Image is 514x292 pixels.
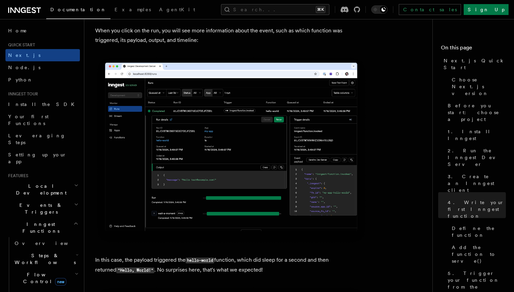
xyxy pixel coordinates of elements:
[399,4,461,15] a: Contact sales
[448,102,506,123] span: Before you start: choose a project
[5,173,28,179] span: Features
[95,255,367,275] p: In this case, the payload triggered the function, which did sleep for a second and then returned ...
[449,222,506,241] a: Define the function
[448,199,506,219] span: 4. Write your first Inngest function
[445,144,506,170] a: 2. Run the Inngest Dev Server
[8,102,79,107] span: Install the SDK
[5,221,73,234] span: Inngest Functions
[444,57,506,71] span: Next.js Quick Start
[5,42,35,48] span: Quick start
[15,241,85,246] span: Overview
[8,114,49,126] span: Your first Functions
[371,5,388,14] button: Toggle dark mode
[8,27,27,34] span: Home
[5,98,80,110] a: Install the SDK
[316,6,325,13] kbd: ⌘K
[186,258,214,263] code: hello-world
[8,52,40,58] span: Next.js
[55,278,66,286] span: new
[5,129,80,149] a: Leveraging Steps
[155,2,199,18] a: AgentKit
[452,225,506,239] span: Define the function
[221,4,329,15] button: Search...⌘K
[448,147,506,168] span: 2. Run the Inngest Dev Server
[449,241,506,267] a: Add the function to serve()
[12,268,80,288] button: Flow Controlnew
[452,244,506,264] span: Add the function to serve()
[115,7,151,12] span: Examples
[5,149,80,168] a: Setting up your app
[5,183,74,196] span: Local Development
[50,7,106,12] span: Documentation
[448,173,506,194] span: 3. Create an Inngest client
[8,77,33,82] span: Python
[12,271,75,285] span: Flow Control
[5,74,80,86] a: Python
[8,65,40,70] span: Node.js
[5,180,80,199] button: Local Development
[5,91,38,97] span: Inngest tour
[12,249,80,268] button: Steps & Workflows
[441,55,506,74] a: Next.js Quick Start
[5,61,80,74] a: Node.js
[464,4,509,15] a: Sign Up
[448,128,506,142] span: 1. Install Inngest
[5,49,80,61] a: Next.js
[5,25,80,37] a: Home
[5,202,74,215] span: Events & Triggers
[116,267,154,273] code: "Hello, World!"
[159,7,195,12] span: AgentKit
[95,26,367,45] p: When you click on the run, you will see more information about the event, such as which function ...
[445,170,506,196] a: 3. Create an Inngest client
[8,133,66,145] span: Leveraging Steps
[441,44,506,55] h4: On this page
[449,74,506,99] a: Choose Next.js version
[5,110,80,129] a: Your first Functions
[452,76,506,97] span: Choose Next.js version
[8,152,67,164] span: Setting up your app
[12,252,76,266] span: Steps & Workflows
[445,125,506,144] a: 1. Install Inngest
[445,99,506,125] a: Before you start: choose a project
[12,237,80,249] a: Overview
[5,199,80,218] button: Events & Triggers
[5,218,80,237] button: Inngest Functions
[110,2,155,18] a: Examples
[445,196,506,222] a: 4. Write your first Inngest function
[46,2,110,19] a: Documentation
[95,56,367,244] img: Inngest Dev Server web interface's runs tab with a single completed run expanded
